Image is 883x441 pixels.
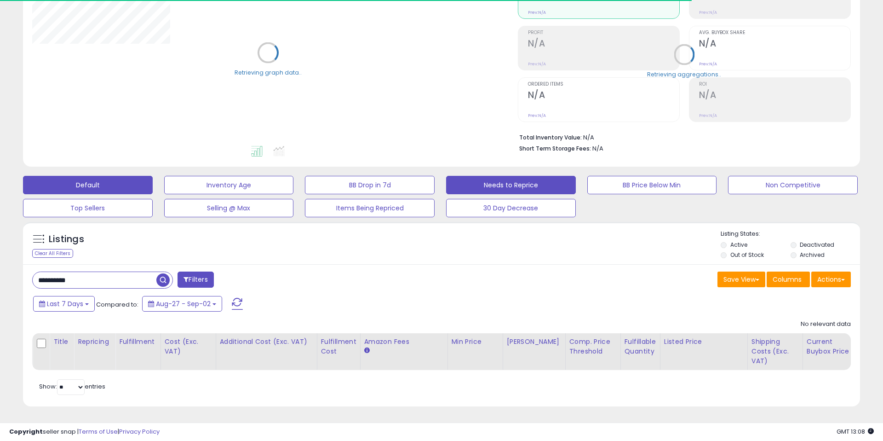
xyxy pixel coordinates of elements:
div: Retrieving graph data.. [235,69,302,77]
a: Privacy Policy [119,427,160,436]
button: Last 7 Days [33,296,95,312]
div: [PERSON_NAME] [507,337,562,347]
button: BB Drop in 7d [305,176,435,194]
small: Amazon Fees. [364,347,370,355]
button: Default [23,176,153,194]
span: Aug-27 - Sep-02 [156,299,211,308]
div: Current Buybox Price [807,337,854,356]
div: Fulfillment [119,337,156,347]
label: Deactivated [800,241,834,249]
div: Comp. Price Threshold [569,337,617,356]
label: Out of Stock [730,251,764,259]
button: Save View [717,272,765,287]
button: Actions [811,272,851,287]
div: Additional Cost (Exc. VAT) [220,337,313,347]
div: Repricing [78,337,111,347]
button: Needs to Reprice [446,176,576,194]
div: Min Price [452,337,499,347]
div: Shipping Costs (Exc. VAT) [751,337,799,366]
button: Columns [767,272,810,287]
button: Selling @ Max [164,199,294,217]
div: Title [53,337,70,347]
div: Fulfillment Cost [321,337,356,356]
strong: Copyright [9,427,43,436]
button: Aug-27 - Sep-02 [142,296,222,312]
div: Cost (Exc. VAT) [165,337,212,356]
button: Inventory Age [164,176,294,194]
button: BB Price Below Min [587,176,717,194]
button: Filters [178,272,213,288]
span: 2025-09-10 13:08 GMT [837,427,874,436]
span: Compared to: [96,300,138,309]
div: Listed Price [664,337,744,347]
button: 30 Day Decrease [446,199,576,217]
p: Listing States: [721,230,860,238]
div: seller snap | | [9,428,160,436]
span: Columns [773,275,802,284]
div: No relevant data [801,320,851,329]
label: Active [730,241,747,249]
div: Amazon Fees [364,337,444,347]
span: Last 7 Days [47,299,83,308]
div: Fulfillable Quantity [625,337,656,356]
div: Clear All Filters [32,249,73,258]
h5: Listings [49,233,84,246]
label: Archived [800,251,825,259]
span: Show: entries [39,382,105,391]
div: Retrieving aggregations.. [647,70,721,79]
button: Top Sellers [23,199,153,217]
button: Items Being Repriced [305,199,435,217]
button: Non Competitive [728,176,858,194]
a: Terms of Use [79,427,118,436]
